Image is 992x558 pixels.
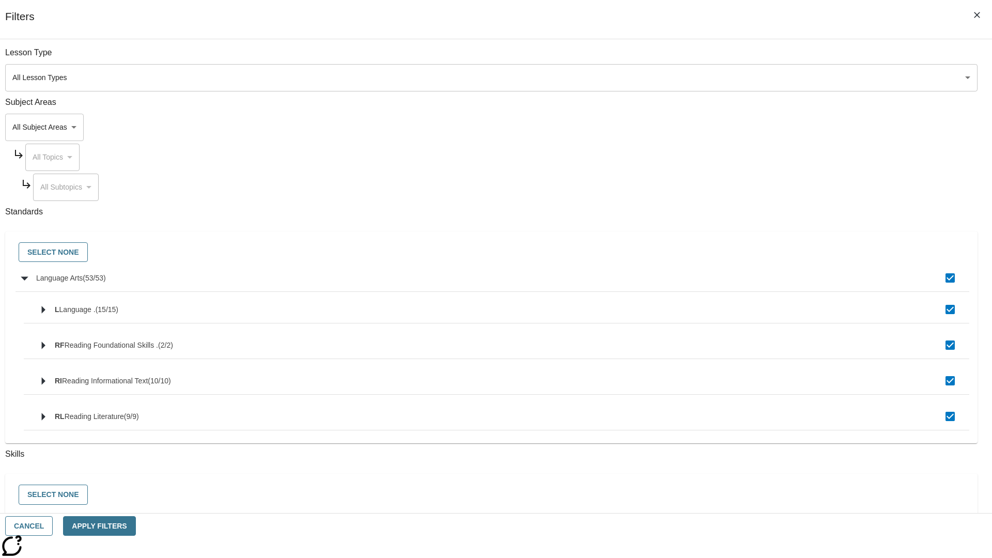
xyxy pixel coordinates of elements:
[124,412,139,421] span: 9 standards selected/9 standards in group
[5,97,978,109] p: Subject Areas
[148,377,171,385] span: 10 standards selected/10 standards in group
[5,206,978,218] p: Standards
[19,242,88,262] button: Select None
[55,305,59,314] span: L
[19,485,88,505] button: Select None
[5,64,978,91] div: Select a lesson type
[59,305,96,314] span: Language .
[33,174,99,201] div: Select a Subject Area
[5,47,978,59] p: Lesson Type
[65,341,158,349] span: Reading Foundational Skills .
[55,341,65,349] span: RF
[13,240,969,265] div: Select standards
[55,377,62,385] span: RI
[83,274,105,282] span: 53 standards selected/53 standards in group
[65,412,124,421] span: Reading Literature
[5,448,978,460] p: Skills
[158,341,173,349] span: 2 standards selected/2 standards in group
[5,516,53,536] button: Cancel
[62,377,148,385] span: Reading Informational Text
[25,144,80,171] div: Select a Subject Area
[55,412,65,421] span: RL
[5,10,35,39] h1: Filters
[966,4,988,26] button: Close Filters side menu
[5,114,84,141] div: Select a Subject Area
[96,305,118,314] span: 15 standards selected/15 standards in group
[13,482,969,507] div: Select skills
[36,274,83,282] span: Language Arts
[63,516,135,536] button: Apply Filters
